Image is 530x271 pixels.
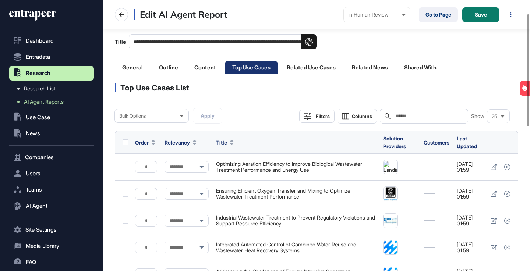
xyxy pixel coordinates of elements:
span: Save [475,12,487,17]
span: Teams [26,187,42,193]
div: Filters [316,113,330,119]
button: Filters [299,110,335,123]
button: Media Library [9,239,94,253]
button: Save [462,7,499,22]
span: Columns [352,114,372,119]
span: FAQ [26,259,36,265]
button: Entradata [9,50,94,64]
button: Columns [338,109,377,124]
div: In Human Review [348,12,406,18]
img: Zenit [384,187,397,201]
li: Content [187,61,223,74]
a: Go to Page [419,7,458,22]
button: Order [135,139,155,146]
li: Outline [152,61,185,74]
span: Media Library [26,243,59,249]
span: Dashboard [26,38,54,44]
input: Title [129,34,317,49]
span: Title [216,139,227,146]
button: Relevancy [165,139,197,146]
li: Shared With [397,61,444,74]
span: Entradata [26,54,50,60]
button: News [9,126,94,141]
span: 25 [492,114,497,119]
img: Landia [384,161,397,173]
span: Research List [24,86,55,92]
a: Hydrotur Arıtma Sistemleri [383,213,398,228]
a: Epic Cleantec [383,240,398,255]
h3: Edit AI Agent Report [134,9,227,20]
a: Research List [13,82,94,95]
span: Research [26,70,50,76]
td: Integrated Automated Control of Combined Water Reuse and Wastewater Heat Recovery Systems [212,234,379,261]
span: Order [135,139,149,146]
img: Epic Cleantec [384,240,397,254]
div: [DATE] 01:59 [457,242,483,254]
span: AI Agent [26,203,47,209]
div: [DATE] 01:59 [457,188,483,200]
li: Related Use Cases [279,61,343,74]
button: FAQ [9,255,94,270]
a: Landia [383,160,398,174]
span: Last Updated [457,135,477,149]
td: Optimizing Aeration Efficiency to Improve Biological Wastewater Treatment Performance and Energy Use [212,154,379,181]
span: Solution Providers [383,135,406,149]
span: Relevancy [165,139,190,146]
button: Teams [9,182,94,197]
div: [DATE] 01:59 [457,215,483,227]
button: Companies [9,150,94,165]
button: Title [216,139,234,146]
td: Ensuring Efficient Oxygen Transfer and Mixing to Optimize Wastewater Treatment Performance [212,181,379,207]
span: Site Settings [25,227,57,233]
div: [DATE] 01:59 [457,161,483,173]
a: Zenit [383,186,398,201]
span: Bulk Options [119,113,146,119]
button: Users [9,166,94,181]
span: News [26,131,40,136]
span: Customers [424,139,449,146]
li: Related News [344,61,395,74]
td: Industrial Wastewater Treatment to Prevent Regulatory Violations and Support Resource Efficiency [212,207,379,234]
button: Use Case [9,110,94,125]
img: Hydrotur Arıtma Sistemleri [384,214,397,228]
span: Use Case [26,114,50,120]
span: AI Agent Reports [24,99,64,105]
a: AI Agent Reports [13,95,94,108]
li: General [115,61,150,74]
span: Show [471,113,484,119]
span: Users [26,171,40,176]
li: Top Use Cases [225,61,278,74]
span: Companies [25,154,54,160]
button: Site Settings [9,222,94,237]
button: Research [9,66,94,81]
div: Top Use Cases List [115,83,518,92]
button: AI Agent [9,199,94,213]
a: Dashboard [9,33,94,48]
label: Title [115,34,317,49]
